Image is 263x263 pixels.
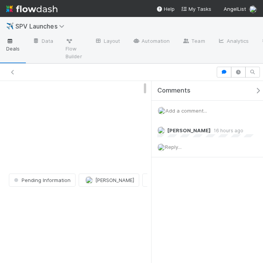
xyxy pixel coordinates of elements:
[85,176,93,184] img: avatar_768cd48b-9260-4103-b3ef-328172ae0546.png
[249,5,257,13] img: avatar_768cd48b-9260-4103-b3ef-328172ae0546.png
[211,35,255,48] a: Analytics
[157,143,165,151] img: avatar_768cd48b-9260-4103-b3ef-328172ae0546.png
[156,5,175,13] div: Help
[157,126,165,134] img: avatar_768cd48b-9260-4103-b3ef-328172ae0546.png
[157,87,191,94] span: Comments
[9,174,76,187] button: Pending Information
[6,2,57,15] img: logo-inverted-e16ddd16eac7371096b0.svg
[12,177,71,183] span: Pending Information
[79,174,139,187] button: [PERSON_NAME]
[181,6,211,12] span: My Tasks
[167,127,211,133] span: [PERSON_NAME]
[6,37,20,52] span: Deals
[59,35,88,63] a: Flow Builder
[6,23,14,29] span: ✈️
[26,35,59,48] a: Data
[15,22,68,30] span: SPV Launches
[88,35,126,48] a: Layout
[224,6,246,12] span: AngelList
[211,128,243,133] span: 16 hours ago
[181,5,211,13] a: My Tasks
[95,177,134,183] span: [PERSON_NAME]
[165,108,207,114] span: Add a comment...
[165,144,182,150] span: Reply...
[66,37,82,60] span: Flow Builder
[158,107,165,115] img: avatar_768cd48b-9260-4103-b3ef-328172ae0546.png
[126,35,176,48] a: Automation
[176,35,211,48] a: Team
